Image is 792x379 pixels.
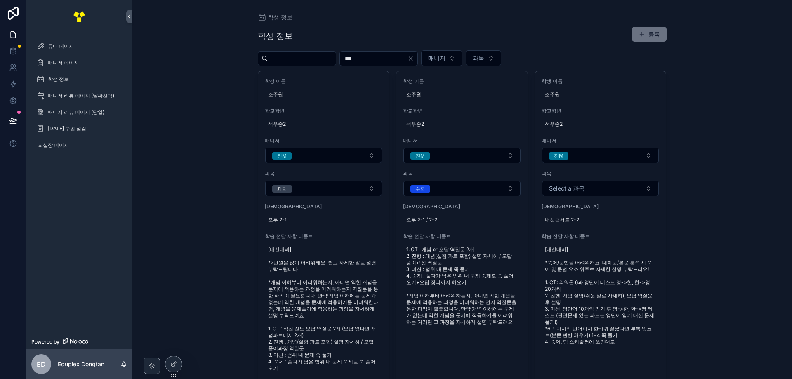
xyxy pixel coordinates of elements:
[31,121,127,136] a: [DATE] 수업 점검
[403,203,521,210] span: [DEMOGRAPHIC_DATA]
[258,13,292,21] a: 학생 정보
[265,203,383,210] span: [DEMOGRAPHIC_DATA]
[542,108,660,114] span: 학교학년
[415,185,425,193] div: 수학
[31,55,127,70] a: 매니저 페이지
[31,105,127,120] a: 매니저 리뷰 페이지 (당일)
[406,121,518,127] span: 석우중2
[265,108,383,114] span: 학교학년
[265,181,382,196] button: Select Button
[545,246,656,345] span: [내신대비] *숙어/문법을 어려워해요. 대화문/본문 분석 시 숙어 및 문법 요소 위주로 자세한 설명 부탁드려요! 1. CT: 외워온 6과 영단어 테스트 영->한, 한->영 2...
[277,185,287,193] div: 과학
[406,246,518,325] span: 1. CT : 개념 or 오답 역질문 2개 2. 진행 : 개념(실험 파트 포함) 설명 자세히 / 오답 풀이과정 역질문 3. 미션 : 범위 내 문제 쭉 풀기 4. 숙제 : 풀다...
[265,233,383,240] span: 학습 전달 사항 디폴트
[265,148,382,163] button: Select Button
[268,246,379,372] span: [내신대비] *2단원을 많이 어려워해요. 쉽고 자세한 말로 설명 부탁드립니다 *개념 이해부터 어려워하는지, 아니면 익힌 개념을 문제에 적용하는 과정을 어려워하는지 역질문을 통...
[48,76,69,82] span: 학생 정보
[258,30,293,42] h1: 학생 정보
[403,170,521,177] span: 과목
[542,203,660,210] span: [DEMOGRAPHIC_DATA]
[406,91,518,98] span: 조주원
[26,33,132,163] div: scrollable content
[31,72,127,87] a: 학생 정보
[268,13,292,21] span: 학생 정보
[542,181,659,196] button: Select Button
[542,148,659,163] button: Select Button
[48,59,79,66] span: 매니저 페이지
[545,121,656,127] span: 석우중2
[466,50,501,66] button: Select Button
[48,109,104,115] span: 매니저 리뷰 페이지 (당일)
[48,43,74,49] span: 튜터 페이지
[37,359,46,369] span: ED
[277,152,287,160] div: 진M
[268,91,379,98] span: 조주원
[31,339,59,345] span: Powered by
[403,137,521,144] span: 매니저
[48,125,86,132] span: [DATE] 수업 점검
[542,170,660,177] span: 과목
[73,10,86,23] img: App logo
[403,181,521,196] button: Select Button
[403,233,521,240] span: 학습 전달 사항 디폴트
[38,142,69,148] span: 교실장 페이지
[403,148,521,163] button: Select Button
[554,152,563,160] div: 진M
[31,39,127,54] a: 튜터 페이지
[265,137,383,144] span: 매니저
[31,88,127,103] a: 매니저 리뷰 페이지 (날짜선택)
[268,121,379,127] span: 석우중2
[473,54,484,62] span: 과목
[265,78,383,85] span: 학생 이름
[48,92,114,99] span: 매니저 리뷰 페이지 (날짜선택)
[408,55,417,62] button: Clear
[545,217,656,223] span: 내신콘서트 2-2
[58,360,104,368] p: Eduplex Dongtan
[632,27,667,42] button: 등록
[403,78,521,85] span: 학생 이름
[415,152,425,160] div: 진M
[549,184,585,193] span: Select a 과목
[421,50,462,66] button: Select Button
[542,233,660,240] span: 학습 전달 사항 디폴트
[406,217,518,223] span: 오투 2-1 / 2-2
[428,54,445,62] span: 매니저
[403,108,521,114] span: 학교학년
[265,170,383,177] span: 과목
[268,217,379,223] span: 오투 2-1
[26,334,132,349] a: Powered by
[545,91,656,98] span: 조주원
[542,137,660,144] span: 매니저
[31,138,127,153] a: 교실장 페이지
[542,78,660,85] span: 학생 이름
